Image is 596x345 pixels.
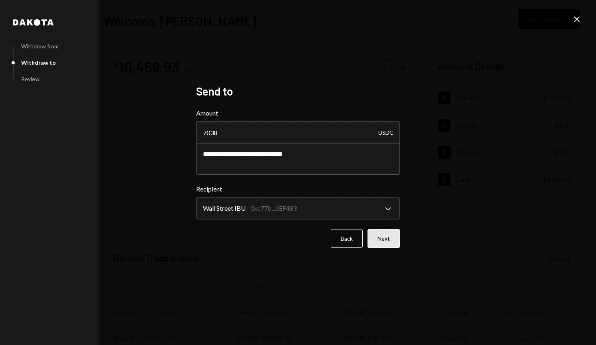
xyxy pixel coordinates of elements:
button: Back [331,229,363,248]
div: Withdraw from [21,43,59,50]
div: Review [21,76,40,82]
div: Withdraw to [21,59,56,66]
button: Next [368,229,400,248]
label: Recipient [196,184,400,194]
button: Recipient [196,197,400,219]
div: 0xc77b...6EF483 [250,203,297,213]
input: Enter amount [196,121,400,144]
h2: Send to [196,84,400,99]
div: USDC [378,121,393,144]
label: Amount [196,108,400,118]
